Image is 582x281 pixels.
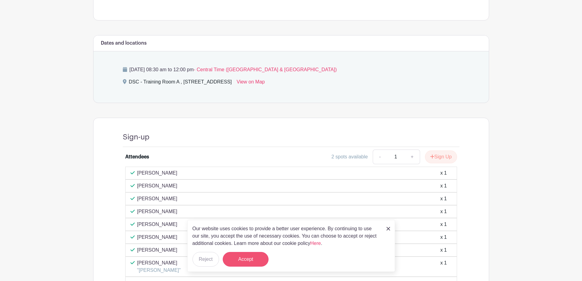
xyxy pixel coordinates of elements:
div: x 1 [440,182,447,190]
p: [PERSON_NAME] [137,246,178,254]
p: [PERSON_NAME] [137,234,178,241]
p: Our website uses cookies to provide a better user experience. By continuing to use our site, you ... [192,225,380,247]
div: x 1 [440,221,447,228]
p: [PERSON_NAME] [137,221,178,228]
div: DSC - Training Room A , [STREET_ADDRESS] [129,78,232,88]
p: "[PERSON_NAME]" [137,267,181,274]
p: [PERSON_NAME] [137,208,178,215]
div: x 1 [440,234,447,241]
h4: Sign-up [123,133,149,142]
p: [DATE] 08:30 am to 12:00 pm [123,66,459,73]
a: View on Map [237,78,265,88]
button: Reject [192,252,219,267]
div: x 1 [440,195,447,202]
span: - Central Time ([GEOGRAPHIC_DATA] & [GEOGRAPHIC_DATA]) [194,67,337,72]
div: 2 spots available [331,153,368,161]
p: [PERSON_NAME] [137,169,178,177]
div: x 1 [440,246,447,254]
h6: Dates and locations [101,40,147,46]
div: x 1 [440,259,447,274]
button: Sign Up [425,150,457,163]
p: [PERSON_NAME] [137,195,178,202]
a: + [404,150,420,164]
button: Accept [223,252,269,267]
p: [PERSON_NAME] [137,259,181,267]
a: - [373,150,387,164]
div: x 1 [440,208,447,215]
img: close_button-5f87c8562297e5c2d7936805f587ecaba9071eb48480494691a3f1689db116b3.svg [386,227,390,231]
p: [PERSON_NAME] [137,182,178,190]
a: Here [310,241,321,246]
div: x 1 [440,169,447,177]
div: Attendees [125,153,149,161]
